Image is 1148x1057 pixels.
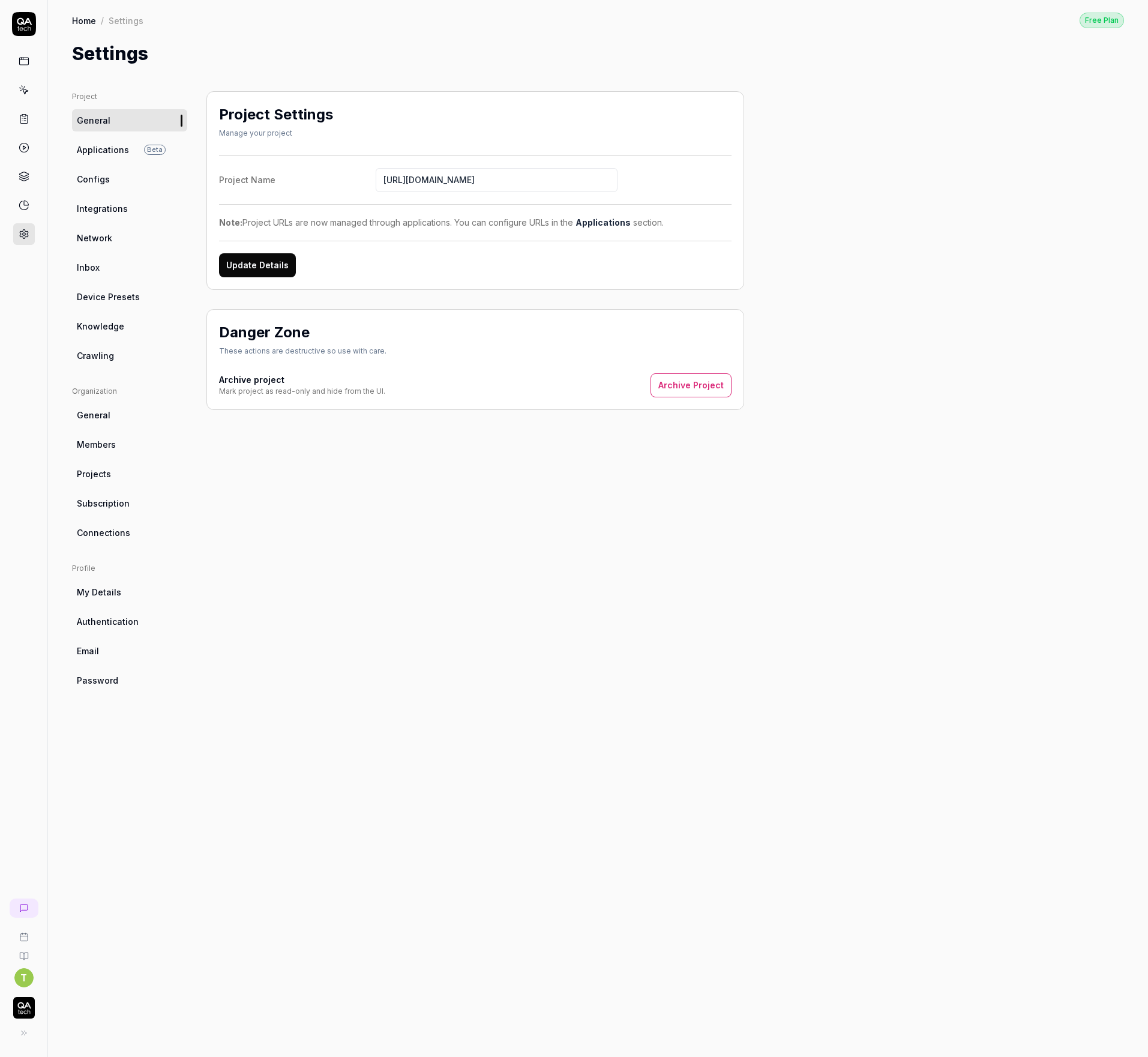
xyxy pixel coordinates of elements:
div: These actions are destructive so use with care. [219,346,386,357]
div: Manage your project [219,128,333,139]
span: Applications [77,143,129,156]
a: Authentication [72,610,187,633]
a: Device Presets [72,286,187,308]
span: Email [77,645,99,657]
span: My Details [77,586,121,598]
span: Projects [77,468,111,480]
span: General [77,409,110,421]
button: QA Tech Logo [5,987,43,1021]
a: Configs [72,168,187,190]
span: Knowledge [77,320,124,333]
div: Project [72,91,187,102]
div: Settings [109,14,143,26]
div: Organization [72,386,187,397]
span: General [77,114,110,127]
span: Members [77,438,116,451]
span: Integrations [77,202,128,215]
button: T [14,968,34,987]
a: Book a call with us [5,923,43,942]
a: New conversation [10,899,38,918]
a: Members [72,433,187,456]
h2: Danger Zone [219,322,310,343]
span: Crawling [77,349,114,362]
span: Authentication [77,615,139,628]
h1: Settings [72,40,148,67]
span: Network [77,232,112,244]
div: Profile [72,563,187,574]
div: Mark project as read-only and hide from the UI. [219,386,385,397]
span: Subscription [77,497,130,510]
span: Inbox [77,261,100,274]
span: Beta [144,145,166,155]
a: Email [72,640,187,662]
a: Password [72,669,187,691]
input: Project Name [376,168,618,192]
span: Configs [77,173,110,185]
span: Connections [77,526,130,539]
a: ApplicationsBeta [72,139,187,161]
a: Integrations [72,197,187,220]
button: Archive Project [651,373,732,397]
span: Device Presets [77,291,140,303]
a: Documentation [5,942,43,961]
a: Applications [576,217,631,227]
div: / [101,14,104,26]
a: Crawling [72,345,187,367]
h4: Archive project [219,373,385,386]
img: QA Tech Logo [13,997,35,1019]
a: General [72,109,187,131]
h2: Project Settings [219,104,333,125]
span: Password [77,674,118,687]
a: Projects [72,463,187,485]
button: Update Details [219,253,296,277]
strong: Note: [219,217,242,227]
a: Subscription [72,492,187,514]
a: Connections [72,522,187,544]
a: Home [72,14,96,26]
a: Knowledge [72,315,187,337]
div: Project Name [219,173,376,186]
a: Inbox [72,256,187,279]
a: Free Plan [1080,12,1124,28]
a: My Details [72,581,187,603]
div: Project URLs are now managed through applications. You can configure URLs in the section. [219,216,732,229]
a: Network [72,227,187,249]
a: General [72,404,187,426]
